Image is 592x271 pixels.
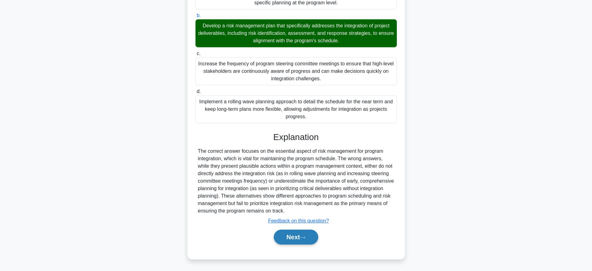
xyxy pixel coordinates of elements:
[197,13,201,18] span: b.
[195,19,397,47] div: Develop a risk management plan that specifically addresses the integration of project deliverable...
[197,89,201,94] span: d.
[199,132,393,143] h3: Explanation
[274,230,318,245] button: Next
[195,57,397,85] div: Increase the frequency of program steering committee meetings to ensure that high-level stakehold...
[268,218,329,223] a: Feedback on this question?
[197,51,200,56] span: c.
[195,95,397,123] div: Implement a rolling wave planning approach to detail the schedule for the near term and keep long...
[198,147,394,215] div: The correct answer focuses on the essential aspect of risk management for program integration, wh...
